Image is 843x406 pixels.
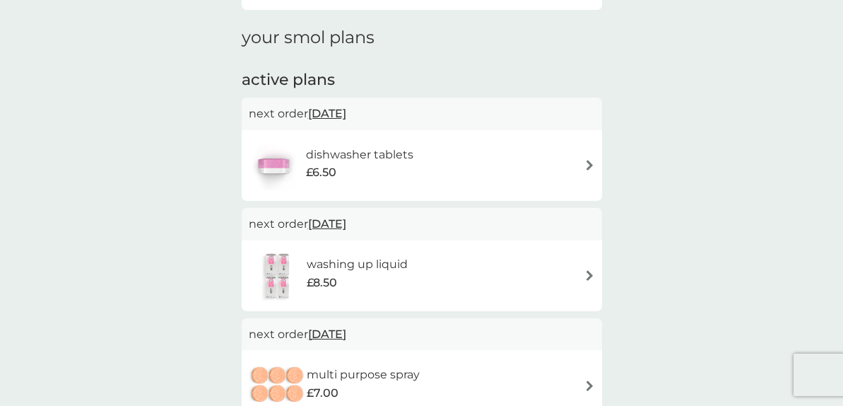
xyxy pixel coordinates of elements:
img: dishwasher tablets [249,141,298,190]
span: £6.50 [306,163,336,182]
span: £7.00 [307,384,338,402]
img: arrow right [584,270,595,281]
h1: your smol plans [242,28,602,48]
h2: active plans [242,69,602,91]
p: next order [249,215,595,233]
span: £8.50 [307,274,337,292]
span: [DATE] [308,320,346,348]
span: [DATE] [308,100,346,127]
h6: multi purpose spray [307,366,420,384]
p: next order [249,325,595,344]
h6: dishwasher tablets [306,146,413,164]
span: [DATE] [308,210,346,238]
h6: washing up liquid [307,255,408,274]
p: next order [249,105,595,123]
img: arrow right [584,160,595,170]
img: washing up liquid [249,251,307,301]
img: arrow right [584,381,595,391]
